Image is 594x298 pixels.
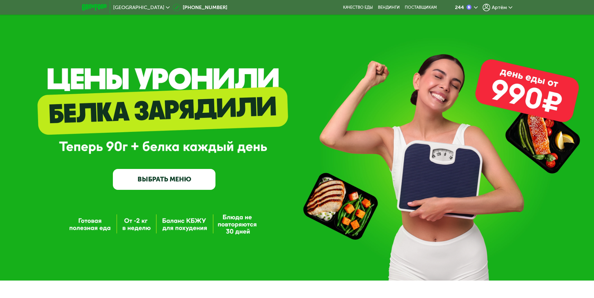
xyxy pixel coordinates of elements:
[455,5,464,10] div: 244
[173,4,227,11] a: [PHONE_NUMBER]
[343,5,373,10] a: Качество еды
[492,5,507,10] span: Артём
[113,169,215,190] a: ВЫБРАТЬ МЕНЮ
[113,5,164,10] span: [GEOGRAPHIC_DATA]
[405,5,437,10] div: поставщикам
[378,5,400,10] a: Вендинги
